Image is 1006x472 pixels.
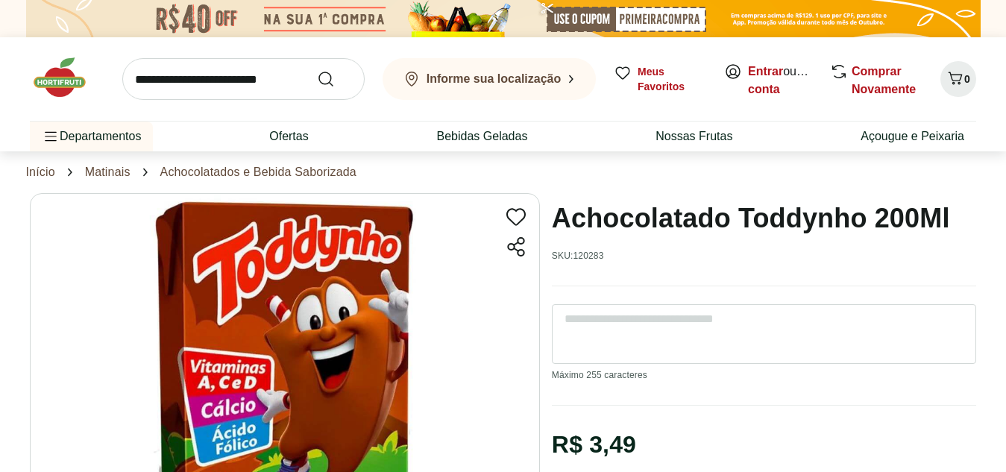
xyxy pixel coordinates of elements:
a: Entrar [748,65,783,78]
a: Achocolatados e Bebida Saborizada [160,166,356,179]
a: Açougue e Peixaria [861,128,964,145]
span: Meus Favoritos [638,64,706,94]
a: Nossas Frutas [656,128,732,145]
a: Comprar Novamente [852,65,916,95]
h1: Achocolatado Toddynho 200Ml [552,193,950,244]
a: Início [26,166,55,179]
span: Departamentos [42,119,141,154]
b: Informe sua localização [427,72,562,85]
input: search [122,58,365,100]
a: Bebidas Geladas [437,128,528,145]
span: ou [748,63,814,98]
span: 0 [964,73,970,85]
a: Ofertas [269,128,308,145]
button: Submit Search [317,70,353,88]
div: R$ 3,49 [552,424,636,465]
button: Carrinho [940,61,976,97]
img: Hortifruti [30,55,104,100]
p: SKU: 120283 [552,250,604,262]
button: Informe sua localização [383,58,596,100]
button: Menu [42,119,60,154]
a: Matinais [85,166,131,179]
a: Meus Favoritos [614,64,706,94]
